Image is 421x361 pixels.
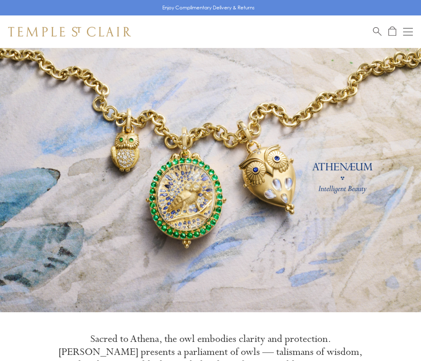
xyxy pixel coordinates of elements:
a: Open Shopping Bag [388,26,396,37]
p: Enjoy Complimentary Delivery & Returns [162,4,255,12]
img: Temple St. Clair [8,27,131,37]
a: Search [373,26,382,37]
button: Open navigation [403,27,413,37]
